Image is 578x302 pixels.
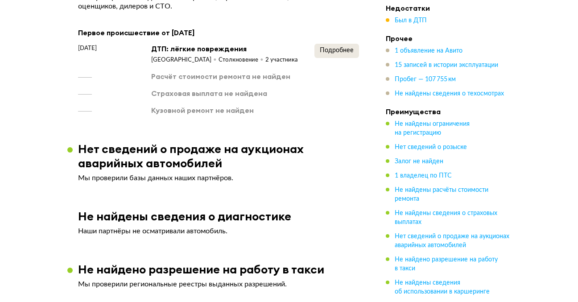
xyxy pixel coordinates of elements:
[78,44,97,53] span: [DATE]
[78,227,359,236] p: Наши партнёры не осматривали автомобиль.
[78,280,359,289] p: Мы проверили региональные реестры выданных разрешений.
[78,262,324,276] h3: Не найдено разрешение на работу в такси
[386,107,511,116] h4: Преимущества
[395,210,497,225] span: Не найдены сведения о страховых выплатах
[151,44,298,54] div: ДТП: лёгкие повреждения
[320,47,354,54] span: Подробнее
[265,56,298,64] div: 2 участника
[78,209,291,223] h3: Не найдены сведения о диагностике
[395,144,467,150] span: Нет сведений о розыске
[78,142,370,170] h3: Нет сведений о продаже на аукционах аварийных автомобилей
[395,173,452,179] span: 1 владелец по ПТС
[219,56,265,64] div: Столкновение
[395,17,427,24] span: Был в ДТП
[151,88,267,98] div: Страховая выплата не найдена
[395,91,504,97] span: Не найдены сведения о техосмотрах
[395,187,488,202] span: Не найдены расчёты стоимости ремонта
[78,174,359,182] p: Мы проверили базы данных наших партнёров.
[386,34,511,43] h4: Прочее
[314,44,359,58] button: Подробнее
[395,121,470,136] span: Не найдены ограничения на регистрацию
[395,48,462,54] span: 1 объявление на Авито
[395,233,509,248] span: Нет сведений о продаже на аукционах аварийных автомобилей
[395,256,498,272] span: Не найдено разрешение на работу в такси
[151,56,219,64] div: [GEOGRAPHIC_DATA]
[78,27,359,38] div: Первое происшествие от [DATE]
[151,71,290,81] div: Расчёт стоимости ремонта не найден
[395,76,456,83] span: Пробег — 107 755 км
[395,62,498,68] span: 15 записей в истории эксплуатации
[151,105,254,115] div: Кузовной ремонт не найден
[386,4,511,12] h4: Недостатки
[395,280,490,295] span: Не найдены сведения об использовании в каршеринге
[395,158,443,165] span: Залог не найден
